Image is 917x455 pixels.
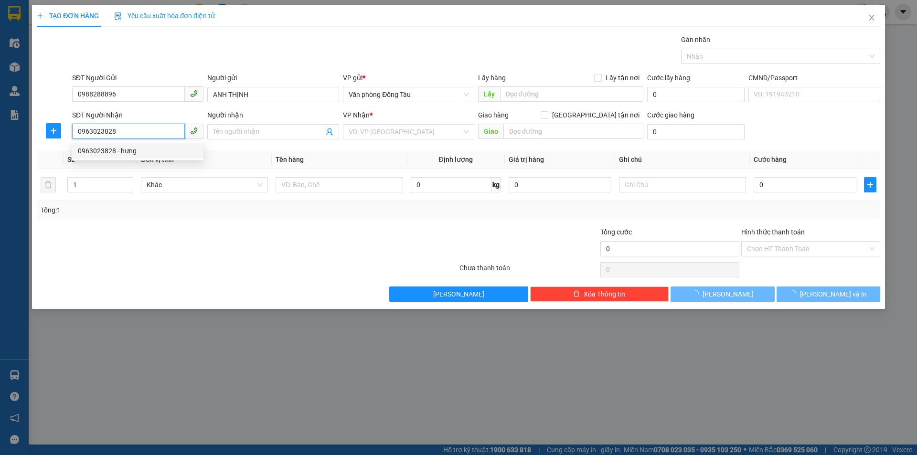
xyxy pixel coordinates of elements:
div: CMND/Passport [748,73,880,83]
label: Cước giao hàng [647,111,694,119]
span: loading [789,290,800,297]
span: delete [573,290,580,298]
div: Chưa thanh toán [458,263,599,279]
label: Cước lấy hàng [647,74,690,82]
input: 0 [509,177,611,192]
span: Tổng cước [600,228,632,236]
img: icon [114,12,122,20]
button: [PERSON_NAME] [389,286,528,302]
button: delete [41,177,56,192]
div: Người gửi [207,73,339,83]
button: [PERSON_NAME] và In [777,286,880,302]
span: Lấy tận nơi [602,73,643,83]
span: Lấy [478,86,500,102]
span: Định lượng [439,156,473,163]
button: Close [858,5,885,32]
input: Dọc đường [503,124,643,139]
div: SĐT Người Nhận [72,110,203,120]
button: deleteXóa Thông tin [530,286,669,302]
div: 0963023828 - hưng [72,143,203,159]
img: logo.jpg [12,12,60,60]
input: Ghi Chú [619,177,746,192]
span: SL [67,156,75,163]
span: [GEOGRAPHIC_DATA] tận nơi [548,110,643,120]
span: plus [37,12,43,19]
span: Khác [147,178,262,192]
span: Cước hàng [754,156,787,163]
span: phone [190,127,198,135]
div: Tổng: 1 [41,205,354,215]
span: kg [491,177,501,192]
input: VD: Bàn, Ghế [276,177,403,192]
span: plus [864,181,876,189]
span: Tên hàng [276,156,304,163]
span: Giá trị hàng [509,156,544,163]
button: plus [46,123,61,138]
button: [PERSON_NAME] [671,286,774,302]
span: Văn phòng Đồng Tàu [349,87,469,102]
div: SĐT Người Gửi [72,73,203,83]
th: Ghi chú [615,150,750,169]
span: user-add [326,128,333,136]
label: Gán nhãn [681,36,710,43]
b: 36 Limousine [100,11,169,23]
div: VP gửi [343,73,474,83]
span: Giao [478,124,503,139]
li: Hotline: 1900888999 [53,59,217,71]
div: 0963023828 - hưng [78,146,198,156]
li: 01A03 [GEOGRAPHIC_DATA], [GEOGRAPHIC_DATA] ( bên cạnh cây xăng bến xe phía Bắc cũ) [53,23,217,59]
span: Giao hàng [478,111,509,119]
span: TẠO ĐƠN HÀNG [37,12,99,20]
span: close [868,14,875,21]
span: [PERSON_NAME] [703,289,754,299]
input: Cước giao hàng [647,124,745,139]
label: Hình thức thanh toán [741,228,805,236]
span: Yêu cầu xuất hóa đơn điện tử [114,12,215,20]
span: plus [46,127,61,135]
span: Lấy hàng [478,74,506,82]
div: Người nhận [207,110,339,120]
span: phone [190,90,198,97]
button: plus [864,177,876,192]
input: Dọc đường [500,86,643,102]
span: Xóa Thông tin [584,289,625,299]
span: [PERSON_NAME] [433,289,484,299]
span: loading [692,290,703,297]
span: VP Nhận [343,111,370,119]
input: Cước lấy hàng [647,87,745,102]
span: [PERSON_NAME] và In [800,289,867,299]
